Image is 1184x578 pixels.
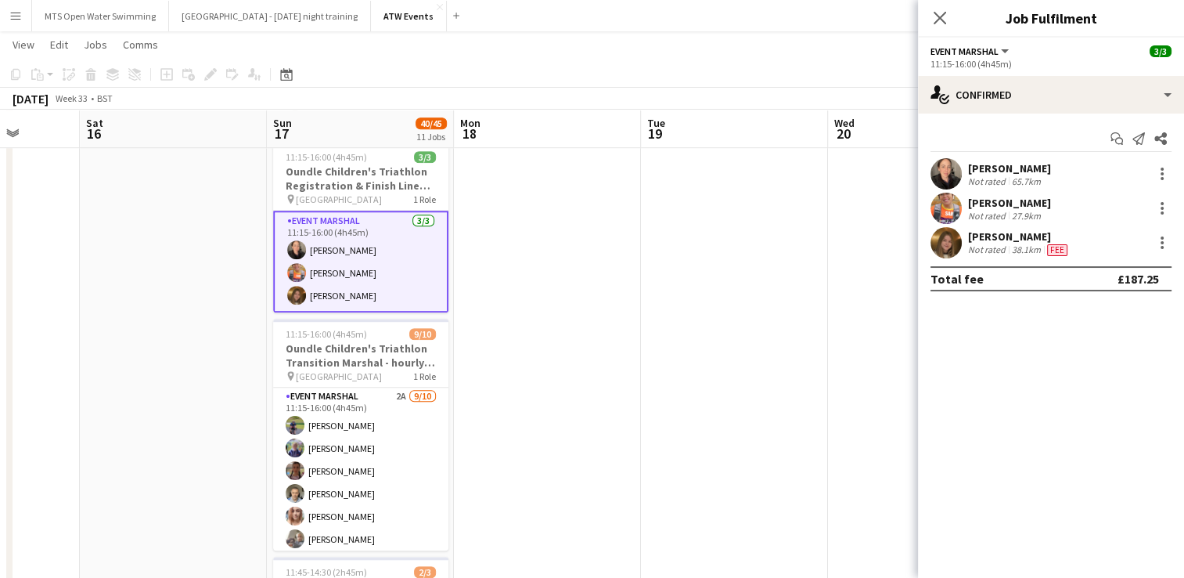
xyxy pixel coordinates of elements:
[50,38,68,52] span: Edit
[1009,210,1044,222] div: 27.9km
[414,566,436,578] span: 2/3
[968,229,1071,244] div: [PERSON_NAME]
[371,1,447,31] button: ATW Events
[834,116,855,130] span: Wed
[273,319,448,551] app-job-card: 11:15-16:00 (4h45m)9/10Oundle Children's Triathlon Transition Marshal - hourly rate [GEOGRAPHIC_D...
[918,8,1184,28] h3: Job Fulfilment
[645,125,665,143] span: 19
[273,164,448,193] h3: Oundle Children's Triathlon Registration & Finish Line Marshal (hourly rate)
[44,34,74,55] a: Edit
[52,92,91,104] span: Week 33
[13,38,34,52] span: View
[273,142,448,312] app-job-card: 11:15-16:00 (4h45m)3/3Oundle Children's Triathlon Registration & Finish Line Marshal (hourly rate...
[413,193,436,205] span: 1 Role
[1117,271,1159,287] div: £187.25
[296,193,382,205] span: [GEOGRAPHIC_DATA]
[918,76,1184,114] div: Confirmed
[123,38,158,52] span: Comms
[1150,45,1171,57] span: 3/3
[414,151,436,163] span: 3/3
[97,92,113,104] div: BST
[413,370,436,382] span: 1 Role
[416,131,446,143] div: 11 Jobs
[968,244,1009,256] div: Not rated
[458,125,480,143] span: 18
[286,151,367,163] span: 11:15-16:00 (4h45m)
[647,116,665,130] span: Tue
[6,34,41,55] a: View
[273,116,292,130] span: Sun
[1047,244,1067,256] span: Fee
[271,125,292,143] span: 17
[968,175,1009,187] div: Not rated
[930,45,1011,57] button: Event Marshal
[77,34,113,55] a: Jobs
[286,566,367,578] span: 11:45-14:30 (2h45m)
[930,271,984,287] div: Total fee
[930,58,1171,70] div: 11:15-16:00 (4h45m)
[930,45,999,57] span: Event Marshal
[273,211,448,312] app-card-role: Event Marshal3/311:15-16:00 (4h45m)[PERSON_NAME][PERSON_NAME][PERSON_NAME]
[273,341,448,370] h3: Oundle Children's Triathlon Transition Marshal - hourly rate
[968,161,1051,175] div: [PERSON_NAME]
[460,116,480,130] span: Mon
[1009,244,1044,256] div: 38.1km
[416,117,447,129] span: 40/45
[286,328,367,340] span: 11:15-16:00 (4h45m)
[84,125,103,143] span: 16
[832,125,855,143] span: 20
[84,38,107,52] span: Jobs
[117,34,164,55] a: Comms
[968,196,1051,210] div: [PERSON_NAME]
[409,328,436,340] span: 9/10
[296,370,382,382] span: [GEOGRAPHIC_DATA]
[86,116,103,130] span: Sat
[169,1,371,31] button: [GEOGRAPHIC_DATA] - [DATE] night training
[1009,175,1044,187] div: 65.7km
[32,1,169,31] button: MTS Open Water Swimming
[968,210,1009,222] div: Not rated
[1044,244,1071,256] div: Crew has different fees then in role
[13,91,49,107] div: [DATE]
